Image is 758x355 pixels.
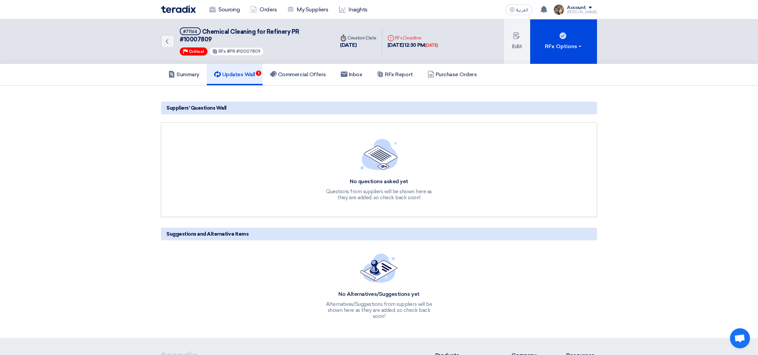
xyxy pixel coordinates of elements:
[388,34,438,41] div: RFx Deadline
[245,2,282,17] a: Orders
[322,178,436,185] div: No questions asked yet
[567,10,597,14] div: [PERSON_NAME]
[388,41,438,49] div: [DATE] 12:30 PM
[516,8,528,12] span: العربية
[425,42,438,49] div: [DATE]
[161,64,207,85] a: Summary
[166,230,249,238] span: Suggestions and Alternative Items
[377,71,413,78] h5: RFx Report
[256,71,261,76] span: 1
[204,2,245,17] a: Sourcing
[218,49,226,54] span: RFx
[333,64,370,85] a: Inbox
[504,19,530,64] button: Edit
[161,5,196,13] img: Teradix logo
[214,71,255,78] h5: Updates Wall
[180,27,327,44] h5: Chemical Cleaning for Refinery PR #10007809
[270,71,326,78] h5: Commercial Offers
[263,64,333,85] a: Commercial Offers
[322,301,436,319] div: Alternatives/Suggestions from suppliers will be shown here as they are added, so check back soon!
[322,291,436,298] div: No Alternatives/Suggestions yet
[334,2,373,17] a: Insights
[369,64,420,85] a: RFx Report
[505,4,532,15] button: العربية
[168,71,199,78] h5: Summary
[428,71,477,78] h5: Purchase Orders
[282,2,333,17] a: My Suppliers
[340,34,376,41] div: Creation Date
[180,28,299,43] span: Chemical Cleaning for Refinery PR #10007809
[730,328,750,348] a: Open chat
[360,254,398,283] img: empty_state_contract.svg
[227,49,261,54] span: #PR #10007809
[207,64,263,85] a: Updates Wall1
[530,19,597,64] button: RFx Options
[183,29,197,34] div: #71164
[360,139,398,170] img: empty_state_list.svg
[322,189,436,201] div: Questions from suppliers will be shown here as they are added, so check back soon!
[545,42,583,50] div: RFx Options
[554,4,564,15] img: file_1710751448746.jpg
[189,49,204,54] span: Critical
[340,41,376,49] div: [DATE]
[341,71,362,78] h5: Inbox
[166,104,226,112] span: Suppliers' Questions Wall
[420,64,484,85] a: Purchase Orders
[567,5,586,11] div: Account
